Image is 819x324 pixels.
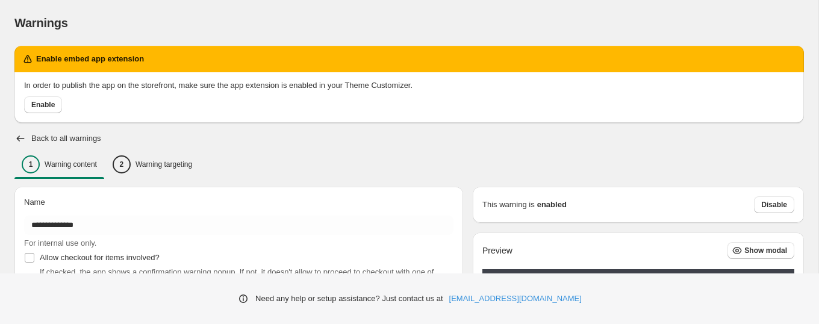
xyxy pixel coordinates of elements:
[744,246,787,255] span: Show modal
[36,53,144,65] h2: Enable embed app extension
[105,152,199,177] button: 2Warning targeting
[761,200,787,210] span: Disable
[24,198,45,207] span: Name
[22,155,40,173] div: 1
[14,152,104,177] button: 1Warning content
[754,196,794,213] button: Disable
[45,160,97,169] p: Warning content
[14,16,68,30] span: Warnings
[537,199,567,211] strong: enabled
[24,96,62,113] button: Enable
[31,100,55,110] span: Enable
[482,199,535,211] p: This warning is
[113,155,131,173] div: 2
[31,134,101,143] h2: Back to all warnings
[482,246,512,256] h2: Preview
[40,253,160,262] span: Allow checkout for items involved?
[24,238,96,248] span: For internal use only.
[5,10,423,20] body: Rich Text Area. Press ALT-0 for help.
[135,160,192,169] p: Warning targeting
[40,267,434,288] span: If checked, the app shows a confirmation warning popup. If not, it doesn't allow to proceed to ch...
[727,242,794,259] button: Show modal
[24,79,794,92] p: In order to publish the app on the storefront, make sure the app extension is enabled in your The...
[449,293,582,305] a: [EMAIL_ADDRESS][DOMAIN_NAME]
